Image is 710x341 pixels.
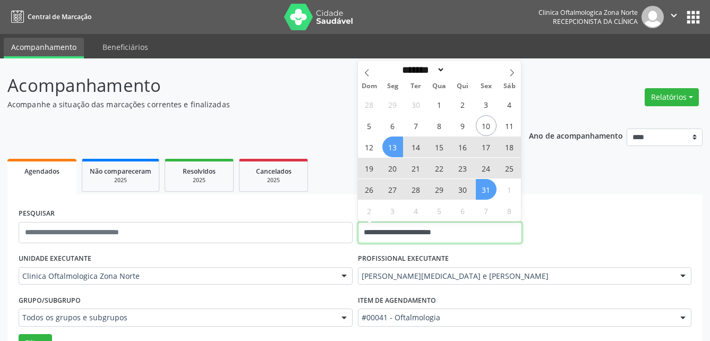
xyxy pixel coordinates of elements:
span: Outubro 9, 2025 [452,115,473,136]
span: Sex [474,83,498,90]
label: PROFISSIONAL EXECUTANTE [358,251,449,267]
label: Grupo/Subgrupo [19,292,81,309]
span: Recepcionista da clínica [553,17,638,26]
span: Qua [427,83,451,90]
label: UNIDADE EXECUTANTE [19,251,91,267]
span: Outubro 17, 2025 [476,137,497,157]
p: Acompanhe a situação das marcações correntes e finalizadas [7,99,494,110]
a: Beneficiários [95,38,156,56]
span: Outubro 27, 2025 [382,179,403,200]
span: Novembro 4, 2025 [406,200,426,221]
span: Dom [358,83,381,90]
span: Outubro 14, 2025 [406,137,426,157]
p: Ano de acompanhamento [529,129,623,142]
span: Sáb [498,83,521,90]
i:  [668,10,680,21]
span: Outubro 22, 2025 [429,158,450,178]
span: Outubro 19, 2025 [359,158,380,178]
button: Relatórios [645,88,699,106]
span: Outubro 20, 2025 [382,158,403,178]
span: Outubro 25, 2025 [499,158,520,178]
span: Outubro 31, 2025 [476,179,497,200]
input: Year [445,64,480,75]
span: Outubro 29, 2025 [429,179,450,200]
label: Item de agendamento [358,292,436,309]
span: Novembro 8, 2025 [499,200,520,221]
span: Outubro 1, 2025 [429,94,450,115]
span: Resolvidos [183,167,216,176]
select: Month [399,64,446,75]
span: Outubro 16, 2025 [452,137,473,157]
span: Outubro 30, 2025 [452,179,473,200]
span: Clinica Oftalmologica Zona Norte [22,271,331,282]
span: Outubro 7, 2025 [406,115,426,136]
span: Outubro 2, 2025 [452,94,473,115]
span: Outubro 28, 2025 [406,179,426,200]
div: 2025 [173,176,226,184]
a: Acompanhamento [4,38,84,58]
span: Todos os grupos e subgrupos [22,312,331,323]
span: Não compareceram [90,167,151,176]
span: Novembro 1, 2025 [499,179,520,200]
span: Outubro 18, 2025 [499,137,520,157]
a: Central de Marcação [7,8,91,25]
p: Acompanhamento [7,72,494,99]
span: Outubro 6, 2025 [382,115,403,136]
span: Outubro 15, 2025 [429,137,450,157]
div: Clinica Oftalmologica Zona Norte [538,8,638,17]
span: #00041 - Oftalmologia [362,312,670,323]
span: Setembro 28, 2025 [359,94,380,115]
span: Outubro 12, 2025 [359,137,380,157]
span: Novembro 6, 2025 [452,200,473,221]
span: Novembro 5, 2025 [429,200,450,221]
span: Novembro 2, 2025 [359,200,380,221]
span: Outubro 4, 2025 [499,94,520,115]
button:  [664,6,684,28]
span: Novembro 3, 2025 [382,200,403,221]
span: Outubro 26, 2025 [359,179,380,200]
span: Outubro 24, 2025 [476,158,497,178]
span: Ter [404,83,427,90]
button: apps [684,8,703,27]
span: Qui [451,83,474,90]
span: Setembro 29, 2025 [382,94,403,115]
div: 2025 [90,176,151,184]
span: [PERSON_NAME][MEDICAL_DATA] e [PERSON_NAME] [362,271,670,282]
span: Outubro 11, 2025 [499,115,520,136]
span: Outubro 5, 2025 [359,115,380,136]
img: img [641,6,664,28]
span: Outubro 23, 2025 [452,158,473,178]
span: Cancelados [256,167,292,176]
span: Agendados [24,167,59,176]
span: Outubro 21, 2025 [406,158,426,178]
span: Novembro 7, 2025 [476,200,497,221]
span: Outubro 13, 2025 [382,137,403,157]
span: Outubro 3, 2025 [476,94,497,115]
span: Setembro 30, 2025 [406,94,426,115]
div: 2025 [247,176,300,184]
span: Outubro 10, 2025 [476,115,497,136]
span: Outubro 8, 2025 [429,115,450,136]
span: Seg [381,83,404,90]
span: Central de Marcação [28,12,91,21]
label: PESQUISAR [19,206,55,222]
